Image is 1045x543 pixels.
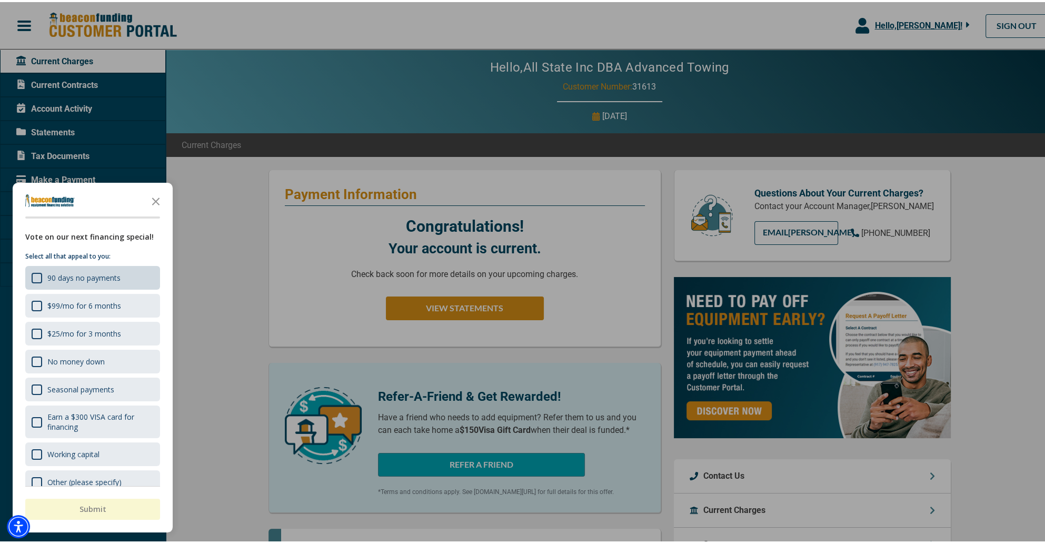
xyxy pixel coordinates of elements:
div: Vote on our next financing special! [25,229,160,241]
div: Earn a $300 VISA card for financing [25,403,160,436]
div: Survey [13,181,173,530]
button: Submit [25,497,160,518]
div: 90 days no payments [25,264,160,288]
div: No money down [47,354,105,364]
div: Other (please specify) [25,468,160,492]
div: Earn a $300 VISA card for financing [47,410,154,430]
div: Seasonal payments [25,376,160,399]
div: No money down [25,348,160,371]
div: 90 days no payments [47,271,121,281]
button: Close the survey [145,188,166,209]
div: $99/mo for 6 months [47,299,121,309]
img: Company logo [25,192,75,205]
div: Seasonal payments [47,382,114,392]
div: $25/mo for 3 months [47,327,121,337]
p: Select all that appeal to you: [25,249,160,260]
div: Accessibility Menu [7,513,30,536]
div: Working capital [47,447,99,457]
div: $25/mo for 3 months [25,320,160,343]
div: Other (please specify) [47,475,122,485]
div: Working capital [25,440,160,464]
div: $99/mo for 6 months [25,292,160,315]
